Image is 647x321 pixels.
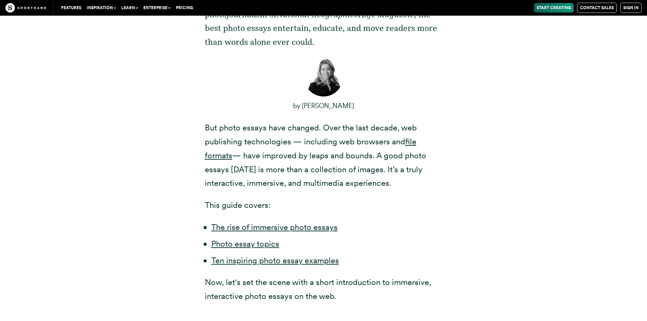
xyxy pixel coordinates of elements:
[58,3,84,13] a: Features
[173,3,196,13] a: Pricing
[205,198,443,212] p: This guide covers:
[211,222,338,232] a: The rise of immersive photo essays
[277,10,354,19] em: National Geographic
[141,3,173,13] button: Enterprise
[211,255,339,265] a: Ten inspiring photo essay examples
[205,121,443,190] p: But photo essays have changed. Over the last decade, web publishing technologies — including web ...
[205,275,443,303] p: Now, let's set the scene with a short introduction to immersive, interactive photo essays on the ...
[211,239,279,249] a: Photo essay topics
[119,3,141,13] button: Learn
[84,3,119,13] button: Inspiration
[5,3,46,13] img: The Craft
[205,137,416,160] a: file formats
[577,3,617,13] a: Contact Sales
[620,3,642,13] a: Sign in
[205,99,443,113] p: by [PERSON_NAME]
[362,10,414,19] em: Life Magazine
[534,3,574,13] a: Start Creating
